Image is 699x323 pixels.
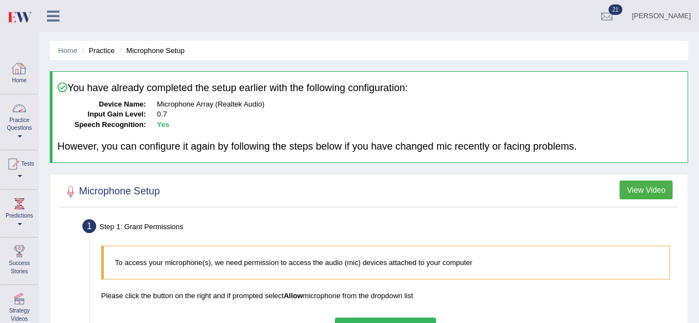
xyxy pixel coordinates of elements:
dt: Speech Recognition: [57,120,146,130]
li: Practice [79,45,114,56]
dd: Microphone Array (Realtek Audio) [157,99,682,110]
span: 21 [608,4,622,15]
h4: You have already completed the setup earlier with the following configuration: [57,82,682,94]
a: Practice Questions [1,94,38,146]
li: Microphone Setup [117,45,185,56]
b: Allow [283,292,303,300]
dd: 0.7 [157,109,682,120]
dt: Input Gain Level: [57,109,146,120]
p: To access your microphone(s), we need permission to access the audio (mic) devices attached to yo... [115,257,658,268]
a: Predictions [1,190,38,234]
a: Home [58,46,77,55]
a: Home [1,55,38,91]
div: Step 1: Grant Permissions [77,216,682,240]
p: Please click the button on the right and if prompted select microphone from the dropdown list [101,290,670,301]
a: Success Stories [1,237,38,281]
dt: Device Name: [57,99,146,110]
a: Tests [1,150,38,186]
button: View Video [619,181,672,199]
h4: However, you can configure it again by following the steps below if you have changed mic recently... [57,141,682,152]
b: Yes [157,120,169,129]
h2: Microphone Setup [62,183,160,200]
